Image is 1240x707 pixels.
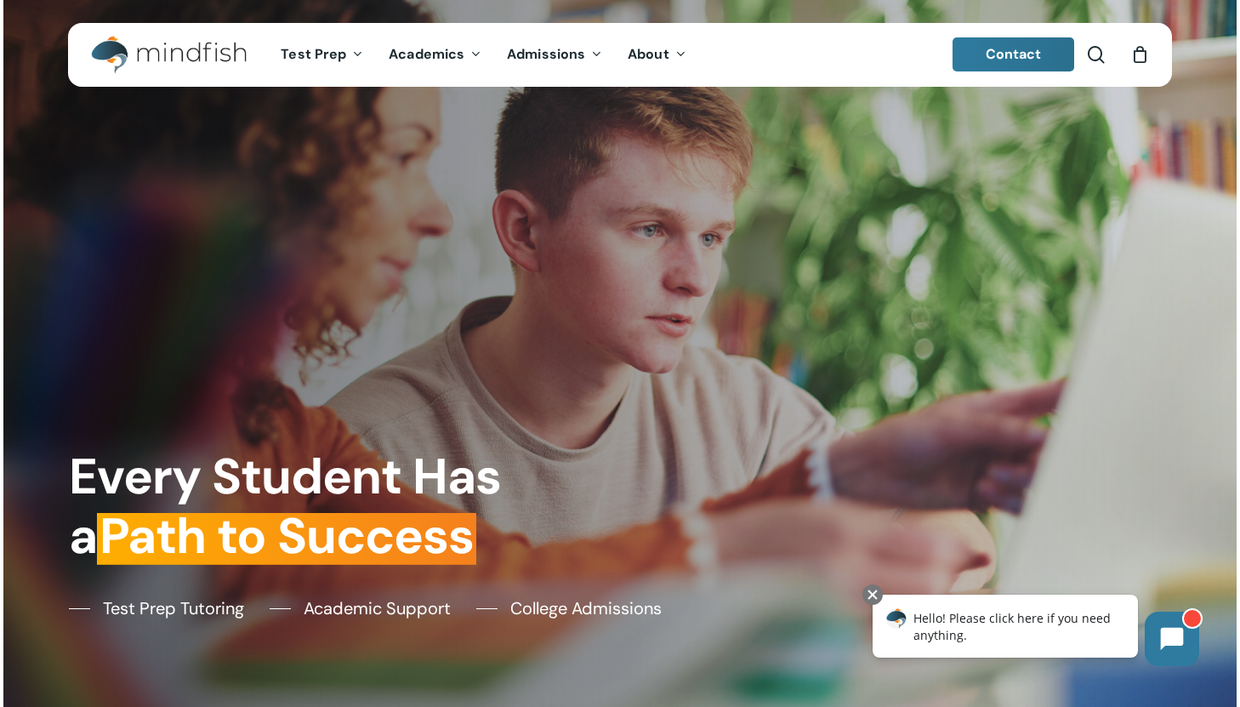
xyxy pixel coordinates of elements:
h1: Every Student Has a [69,448,609,567]
a: Cart [1130,45,1149,64]
a: College Admissions [476,596,662,621]
a: Test Prep Tutoring [69,596,244,621]
a: Admissions [494,48,615,62]
span: Academic Support [304,596,451,621]
a: Academic Support [270,596,451,621]
span: Test Prep [281,45,346,63]
nav: Main Menu [268,23,698,87]
a: Academics [376,48,494,62]
a: Test Prep [268,48,376,62]
em: Path to Success [97,504,476,568]
span: Academics [389,45,464,63]
iframe: Chatbot [855,581,1216,683]
span: Test Prep Tutoring [103,596,244,621]
a: About [615,48,699,62]
span: About [628,45,669,63]
span: College Admissions [510,596,662,621]
a: Contact [953,37,1075,71]
span: Admissions [507,45,585,63]
header: Main Menu [68,23,1172,87]
span: Contact [986,45,1042,63]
